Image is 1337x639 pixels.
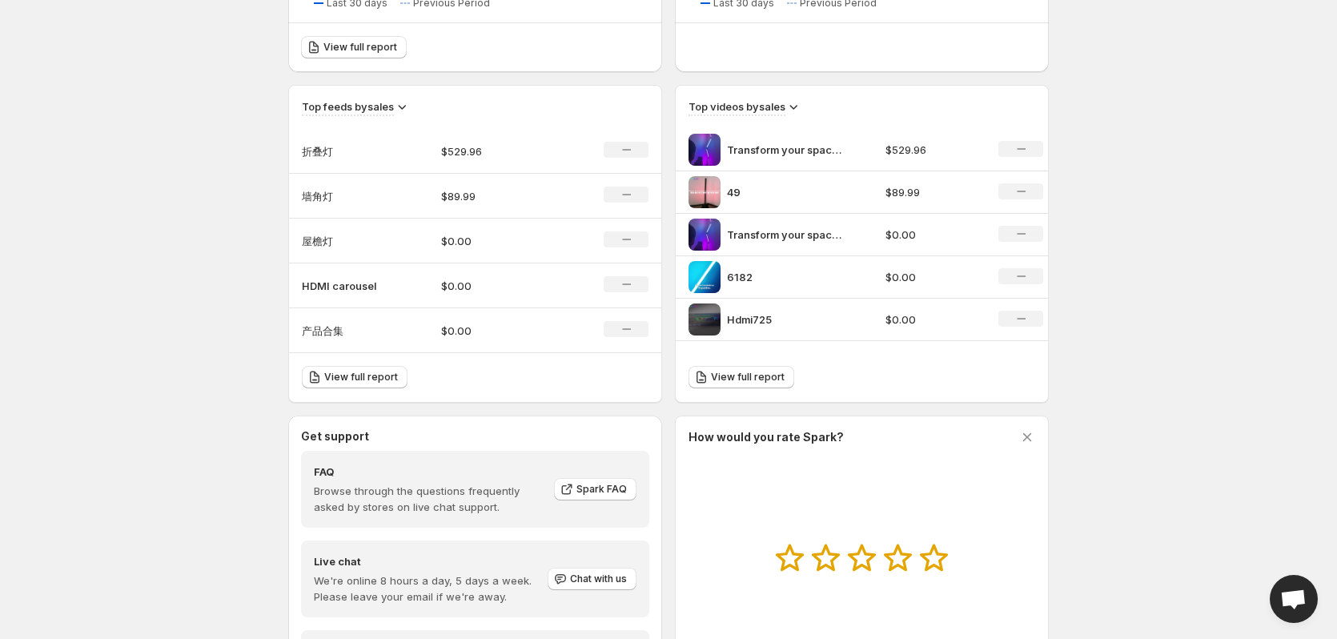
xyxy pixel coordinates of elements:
p: 屋檐灯 [302,233,382,249]
img: 49 [689,176,721,208]
a: View full report [302,366,408,388]
a: View full report [301,36,407,58]
img: Hdmi725 [689,303,721,336]
span: View full report [324,371,398,384]
p: 49 [727,184,847,200]
p: $0.00 [885,227,980,243]
p: Transform your space with the DeckTok Smart Foldable Floor Lamp the perfect blend of style fu 1 [727,142,847,158]
img: Transform your space with the DeckTok Smart Foldable Floor Lamp the perfect blend of style fu [689,219,721,251]
p: $0.00 [441,323,555,339]
h3: Top videos by sales [689,98,785,115]
img: Transform your space with the DeckTok Smart Foldable Floor Lamp the perfect blend of style fu 1 [689,134,721,166]
p: $89.99 [441,188,555,204]
p: $89.99 [885,184,980,200]
p: Hdmi725 [727,311,847,328]
h3: How would you rate Spark? [689,429,844,445]
a: View full report [689,366,794,388]
img: 6182 [689,261,721,293]
h3: Top feeds by sales [302,98,394,115]
p: $0.00 [885,269,980,285]
h4: Live chat [314,553,546,569]
h4: FAQ [314,464,543,480]
p: HDMI carousel [302,278,382,294]
a: Spark FAQ [554,478,636,500]
p: $529.96 [885,142,980,158]
span: Chat with us [570,573,627,585]
span: View full report [323,41,397,54]
p: $0.00 [441,233,555,249]
p: 产品合集 [302,323,382,339]
p: 墙角灯 [302,188,382,204]
button: Chat with us [548,568,636,590]
span: View full report [711,371,785,384]
p: 6182 [727,269,847,285]
p: 折叠灯 [302,143,382,159]
p: $0.00 [885,311,980,328]
span: Spark FAQ [576,483,627,496]
h3: Get support [301,428,369,444]
p: We're online 8 hours a day, 5 days a week. Please leave your email if we're away. [314,573,546,605]
p: Browse through the questions frequently asked by stores on live chat support. [314,483,543,515]
p: $529.96 [441,143,555,159]
p: $0.00 [441,278,555,294]
div: Open chat [1270,575,1318,623]
p: Transform your space with the DeckTok Smart Foldable Floor Lamp the perfect blend of style fu [727,227,847,243]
